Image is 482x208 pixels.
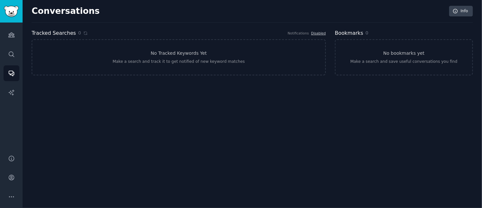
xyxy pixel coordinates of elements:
h3: No bookmarks yet [383,50,425,57]
h2: Bookmarks [335,29,363,37]
span: 0 [78,30,81,36]
h2: Conversations [32,6,100,16]
a: No bookmarks yetMake a search and save useful conversations you find [335,39,473,75]
h3: No Tracked Keywords Yet [151,50,207,57]
a: Info [449,6,473,17]
div: Make a search and save useful conversations you find [350,59,457,65]
img: GummySearch logo [4,6,19,17]
div: Notifications [288,31,309,35]
span: 0 [366,30,368,35]
div: Make a search and track it to get notified of new keyword matches [113,59,245,65]
a: Disabled [311,31,326,35]
h2: Tracked Searches [32,29,76,37]
a: No Tracked Keywords YetMake a search and track it to get notified of new keyword matches [32,39,326,75]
